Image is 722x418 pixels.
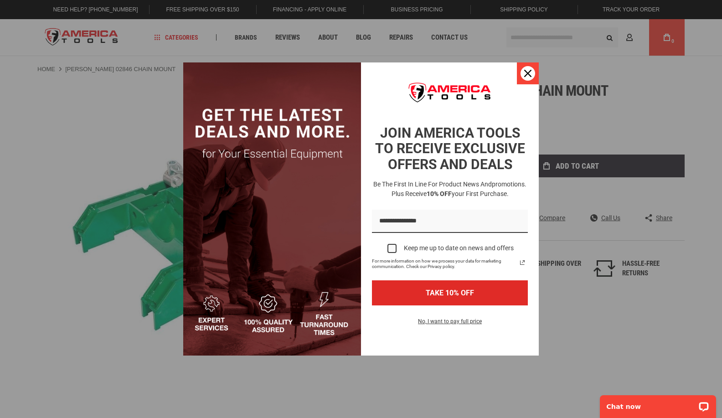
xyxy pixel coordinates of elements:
button: Close [517,62,539,84]
iframe: LiveChat chat widget [594,389,722,418]
strong: 10% OFF [427,190,452,197]
input: Email field [372,210,528,233]
svg: close icon [524,70,531,77]
div: Keep me up to date on news and offers [404,244,514,252]
strong: JOIN AMERICA TOOLS TO RECEIVE EXCLUSIVE OFFERS AND DEALS [375,125,525,172]
button: No, I want to pay full price [411,316,489,332]
svg: link icon [517,257,528,268]
h3: Be the first in line for product news and [370,180,530,199]
span: For more information on how we process your data for marketing communication. Check our Privacy p... [372,258,517,269]
a: Read our Privacy Policy [517,257,528,268]
button: TAKE 10% OFF [372,280,528,305]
